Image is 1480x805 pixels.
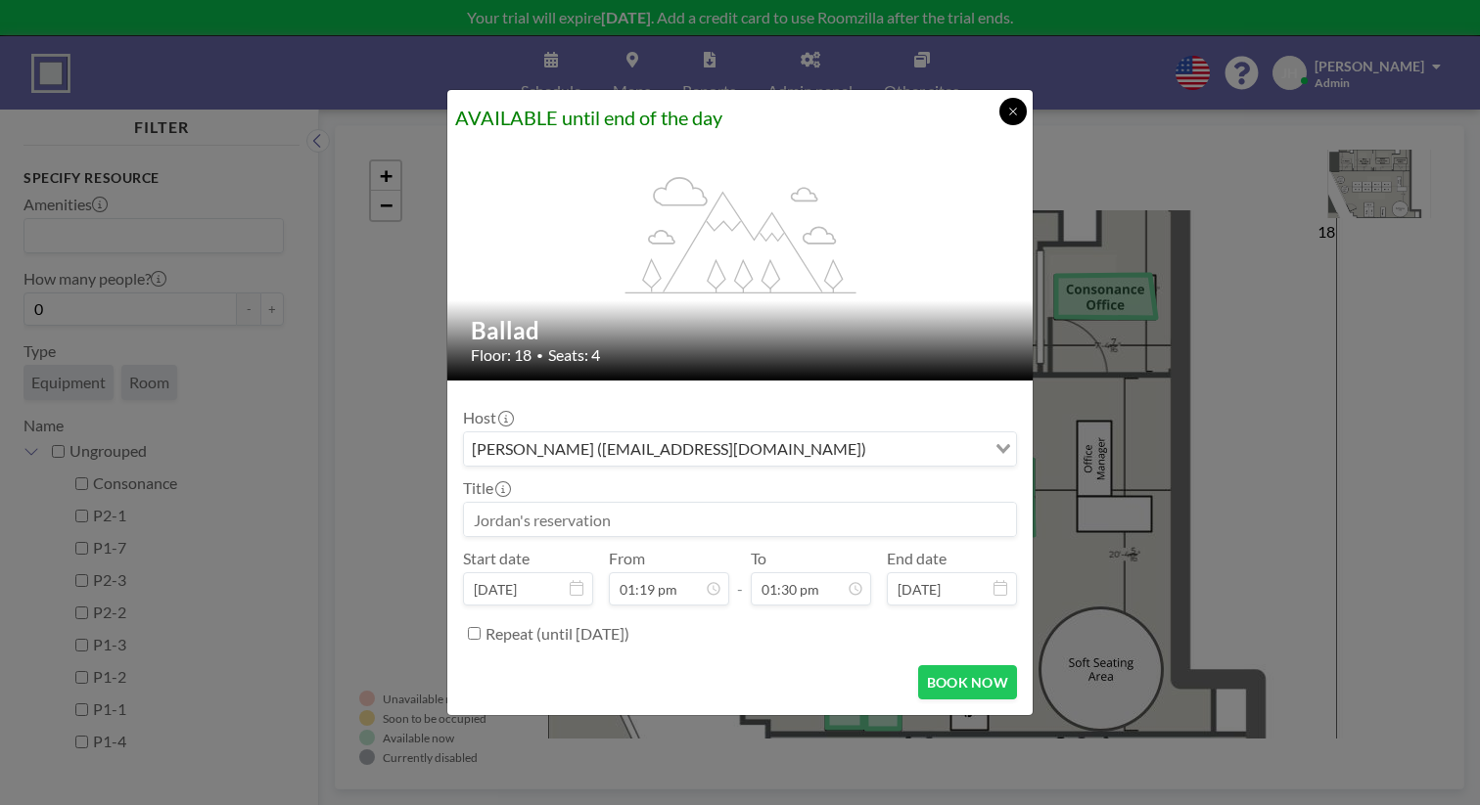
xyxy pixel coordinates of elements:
[609,549,645,568] label: From
[486,624,629,644] label: Repeat (until [DATE])
[887,549,947,568] label: End date
[872,436,984,462] input: Search for option
[751,549,766,568] label: To
[464,503,1016,536] input: Jordan's reservation
[455,106,722,129] span: AVAILABLE until end of the day
[471,345,532,365] span: Floor: 18
[468,436,870,462] span: [PERSON_NAME] ([EMAIL_ADDRESS][DOMAIN_NAME])
[464,432,1016,466] div: Search for option
[536,348,543,363] span: •
[463,478,509,498] label: Title
[625,175,856,292] g: flex-grow: 1.2;
[471,316,1011,345] h2: Ballad
[737,556,743,599] span: -
[918,665,1017,699] button: BOOK NOW
[548,345,600,365] span: Seats: 4
[463,549,530,568] label: Start date
[463,408,512,427] label: Host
